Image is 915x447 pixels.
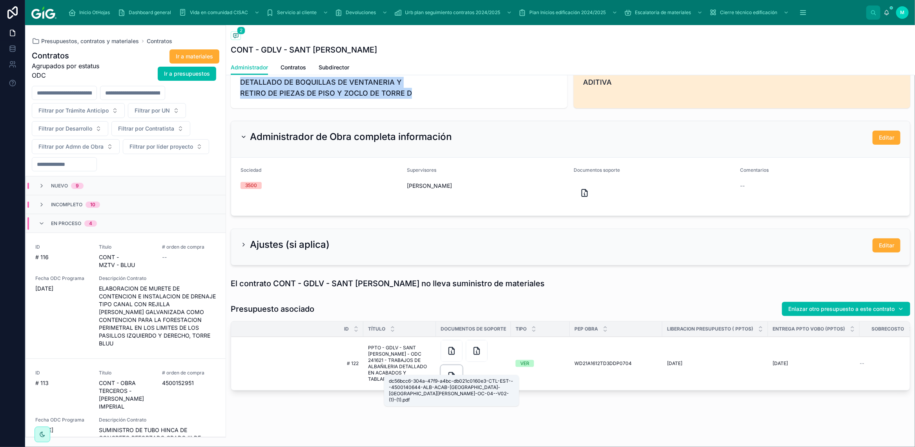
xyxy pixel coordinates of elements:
[319,64,349,71] span: Subdirector
[99,253,153,269] span: CONT - MZTV - BLUU
[26,233,226,359] a: ID# 116TítuloCONT - MZTV - BLUU# orden de compra--Fecha ODC Programa[DATE]Descripción ContratoELA...
[707,5,793,20] a: Cierre técnico edificación
[407,167,437,173] span: Supervisores
[35,253,89,261] span: # 116
[250,131,452,143] h2: Administrador de Obra completa información
[574,167,620,173] span: Documentos soporte
[128,103,186,118] button: Select Button
[241,167,261,173] span: Sociedad
[346,9,376,16] span: Devoluciones
[115,5,177,20] a: Dashboard general
[35,285,89,293] span: [DATE]
[158,67,216,81] button: Ir a presupuestos
[860,360,864,367] span: --
[237,27,245,35] span: 2
[245,182,257,189] div: 3500
[389,378,514,403] div: dc56bcc6-304a-47f9-a4bc-db021c0160e3-CTL-EST---4500140644-ALB-ACAB-[GEOGRAPHIC_DATA]-[GEOGRAPHIC_...
[574,360,632,367] span: WD21A1612TD3DDP0704
[111,121,190,136] button: Select Button
[740,182,745,190] span: --
[441,326,506,332] span: Documentos de soporte
[332,5,392,20] a: Devoluciones
[35,244,89,250] span: ID
[231,60,268,75] a: Administrador
[135,107,170,114] span: Filtrar por UN
[788,305,895,313] span: Enlazar otro presupuesto a este contrato
[720,9,777,16] span: Cierre técnico edificación
[66,5,115,20] a: Inicio OtHojas
[176,53,213,60] span: Ir a materiales
[583,77,901,88] span: ADITIVA
[35,370,89,376] span: ID
[405,9,500,16] span: Urb plan seguimiento contratos 2024/2025
[35,379,89,387] span: # 113
[407,182,568,190] span: [PERSON_NAME]
[35,275,89,282] span: Fecha ODC Programa
[129,9,171,16] span: Dashboard general
[32,121,108,136] button: Select Button
[241,360,359,367] a: # 122
[860,360,909,367] a: --
[41,37,139,45] span: Presupuestos, contratos y materiales
[31,6,57,19] img: App logo
[900,9,905,16] span: M
[368,345,431,382] a: PPTO - GDLV - SANT [PERSON_NAME] - ODC 241621 - TRABAJOS DE ALBAÑILERIA DETALLADO EN ACABADOS Y T...
[99,285,216,347] span: ELABORACION DE MURETE DE CONTENCION E INSTALACION DE DRENAJE TIPO CANAL CON REJILLA [PERSON_NAME]...
[147,37,172,45] span: Contratos
[516,360,565,367] a: VER
[879,134,894,142] span: Editar
[63,4,866,21] div: scrollable content
[368,326,385,332] span: Título
[574,326,598,332] span: PEP OBRA
[190,9,248,16] span: Vida en comunidad CISAC
[231,278,545,289] h1: El contrato CONT - GDLV - SANT [PERSON_NAME] no lleva suministro de materiales
[32,61,108,80] span: Agrupados por estatus ODC
[667,360,763,367] a: [DATE]
[782,302,910,316] button: Enlazar otro presupuesto a este contrato
[32,139,120,154] button: Select Button
[773,326,845,332] span: ENTREGA PPTO VOBO (PPTOS)
[344,326,349,332] span: ID
[99,370,153,376] span: Título
[79,9,110,16] span: Inicio OtHojas
[162,253,167,261] span: --
[231,44,377,55] h1: CONT - GDLV - SANT [PERSON_NAME]
[574,360,658,367] a: WD21A1612TD3DDP0704
[99,275,216,282] span: Descripción Contrato
[231,31,241,41] button: 2
[51,202,82,208] span: Incompleto
[773,360,788,367] span: [DATE]
[529,9,606,16] span: Plan Inicios edificación 2024/2025
[89,220,92,227] div: 4
[118,125,174,133] span: Filtrar por Contratista
[32,37,139,45] a: Presupuestos, contratos y materiales
[32,50,108,61] h1: Contratos
[240,77,558,99] span: DETALLADO DE BOQUILLAS DE VENTANERIA Y RETIRO DE PIEZAS DE PISO Y ZOCLO DE TORRE D
[667,360,682,367] span: [DATE]
[667,326,753,332] span: LIBERACION PRESUPUESTO ( PPTOS)
[129,143,193,151] span: Filtrar por líder proyecto
[319,60,349,76] a: Subdirector
[35,417,89,423] span: Fecha ODC Programa
[264,5,332,20] a: Servicio al cliente
[162,244,216,250] span: # orden de compra
[162,379,216,387] span: 4500152951
[38,107,109,114] span: Filtrar por Trámite Anticipo
[76,183,79,189] div: 9
[281,60,306,76] a: Contratos
[35,426,89,434] span: [DATE]
[392,5,516,20] a: Urb plan seguimiento contratos 2024/2025
[170,49,219,64] button: Ir a materiales
[871,326,904,332] span: SOBRECOSTO
[90,202,95,208] div: 10
[879,242,894,249] span: Editar
[520,360,529,367] div: VER
[277,9,317,16] span: Servicio al cliente
[51,183,68,189] span: Nuevo
[635,9,691,16] span: Escalatoria de materiales
[99,417,216,423] span: Descripción Contrato
[622,5,707,20] a: Escalatoria de materiales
